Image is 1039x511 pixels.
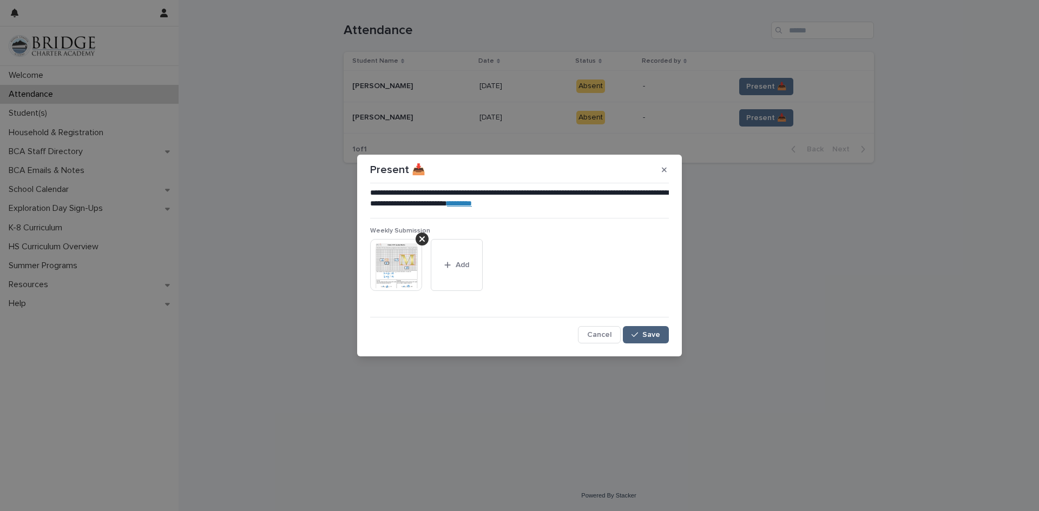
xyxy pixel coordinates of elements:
[431,239,483,291] button: Add
[370,163,425,176] p: Present 📥
[623,326,669,343] button: Save
[578,326,621,343] button: Cancel
[370,228,430,234] span: Weekly Submission
[456,261,469,269] span: Add
[642,331,660,339] span: Save
[587,331,611,339] span: Cancel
